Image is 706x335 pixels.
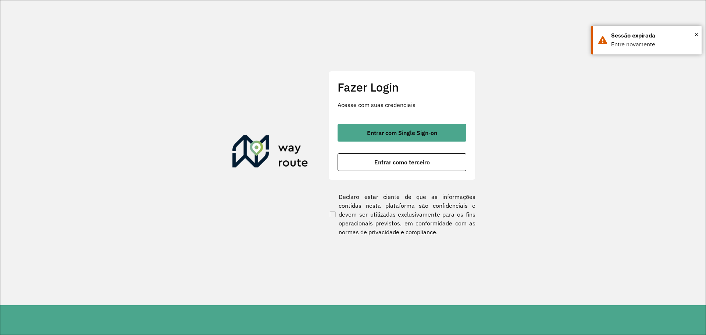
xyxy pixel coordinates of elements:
img: Roteirizador AmbevTech [232,135,308,171]
button: button [338,124,466,142]
button: button [338,153,466,171]
p: Acesse com suas credenciais [338,100,466,109]
span: Entrar como terceiro [374,159,430,165]
label: Declaro estar ciente de que as informações contidas nesta plataforma são confidenciais e devem se... [328,192,475,236]
button: Close [695,29,698,40]
div: Sessão expirada [611,31,696,40]
div: Entre novamente [611,40,696,49]
span: Entrar com Single Sign-on [367,130,437,136]
span: × [695,29,698,40]
h2: Fazer Login [338,80,466,94]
